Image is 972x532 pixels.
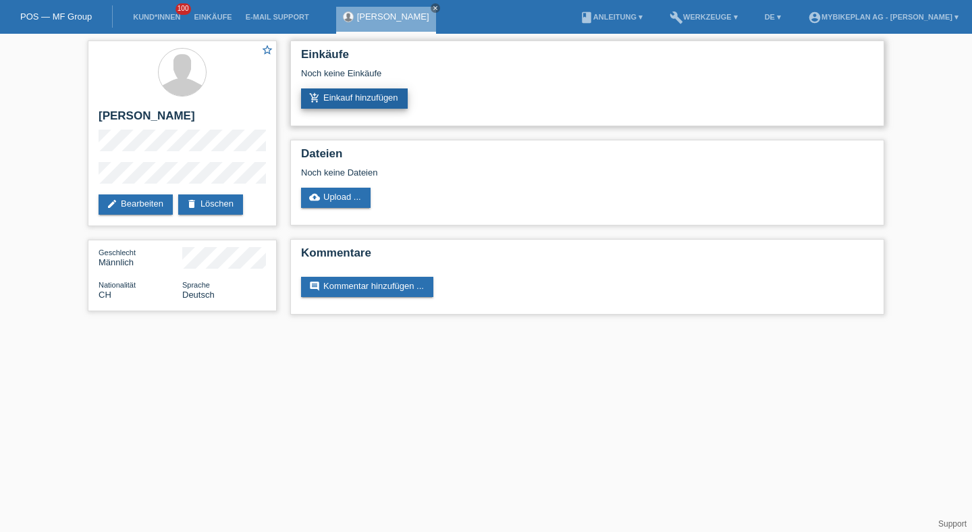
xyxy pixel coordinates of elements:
a: close [431,3,440,13]
span: Sprache [182,281,210,289]
a: [PERSON_NAME] [357,11,429,22]
a: E-Mail Support [239,13,316,21]
a: star_border [261,44,273,58]
i: star_border [261,44,273,56]
h2: Kommentare [301,246,873,267]
i: book [580,11,593,24]
i: edit [107,198,117,209]
i: comment [309,281,320,292]
div: Noch keine Einkäufe [301,68,873,88]
i: account_circle [808,11,821,24]
a: POS — MF Group [20,11,92,22]
a: buildWerkzeuge ▾ [663,13,745,21]
a: DE ▾ [758,13,788,21]
i: delete [186,198,197,209]
span: Nationalität [99,281,136,289]
span: 100 [175,3,192,15]
i: build [670,11,683,24]
a: bookAnleitung ▾ [573,13,649,21]
i: add_shopping_cart [309,92,320,103]
a: Kund*innen [126,13,187,21]
a: commentKommentar hinzufügen ... [301,277,433,297]
span: Deutsch [182,290,215,300]
h2: Dateien [301,147,873,167]
h2: Einkäufe [301,48,873,68]
a: cloud_uploadUpload ... [301,188,371,208]
div: Männlich [99,247,182,267]
span: Geschlecht [99,248,136,257]
a: Einkäufe [187,13,238,21]
a: Support [938,519,967,529]
a: editBearbeiten [99,194,173,215]
span: Schweiz [99,290,111,300]
a: deleteLöschen [178,194,243,215]
a: add_shopping_cartEinkauf hinzufügen [301,88,408,109]
a: account_circleMybikeplan AG - [PERSON_NAME] ▾ [801,13,965,21]
i: cloud_upload [309,192,320,203]
div: Noch keine Dateien [301,167,713,178]
i: close [432,5,439,11]
h2: [PERSON_NAME] [99,109,266,130]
